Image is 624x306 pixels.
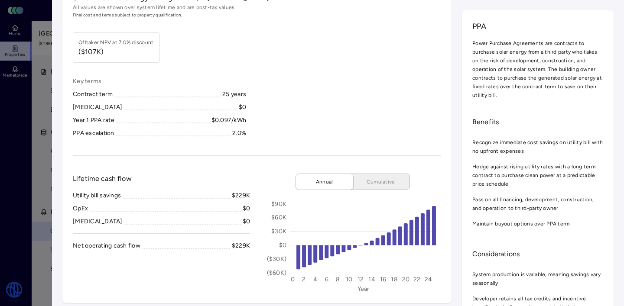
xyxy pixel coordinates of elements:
[472,219,603,228] span: Maintain buyout options over PPA term
[271,200,286,208] text: $90K
[472,162,603,188] span: Hedge against rising utility rates with a long term contract to purchase clean power at a predict...
[325,276,328,283] text: 6
[73,12,441,19] span: Final cost and terms subject to property qualification.
[336,276,340,283] text: 8
[73,103,123,112] div: [MEDICAL_DATA]
[267,255,287,263] text: ($30K)
[402,276,410,283] text: 20
[472,270,603,287] span: System production is variable, meaning savings vary seasonally
[472,113,603,131] div: Benefits
[78,47,153,57] span: ($107K)
[73,77,246,86] span: Key terms
[303,177,346,186] span: Annual
[73,129,114,138] div: PPA escalation
[313,276,317,283] text: 4
[271,228,286,235] text: $30K
[357,285,370,293] text: Year
[472,21,603,32] span: PPA
[73,90,113,99] div: Contract term
[472,39,603,100] span: Power Purchase Agreements are contracts to purchase solar energy from a third party who takes on ...
[73,191,121,200] div: Utility bill savings
[346,276,353,283] text: 10
[73,241,140,251] div: Net operating cash flow
[472,245,603,263] div: Considerations
[73,174,132,184] span: Lifetime cash flow
[279,242,287,249] text: $0
[232,191,250,200] div: $229K
[78,38,153,47] div: Offtaker NPV at 7.0% discount
[232,129,246,138] div: 2.0%
[267,269,287,277] text: ($60K)
[222,90,246,99] div: 25 years
[368,276,375,283] text: 14
[380,276,387,283] text: 16
[359,177,403,186] span: Cumulative
[391,276,398,283] text: 18
[232,241,250,251] div: $229K
[73,217,123,226] div: [MEDICAL_DATA]
[239,103,247,112] div: $0
[211,116,247,125] div: $0.097/kWh
[302,276,305,283] text: 2
[357,276,364,283] text: 12
[425,276,432,283] text: 24
[271,214,286,221] text: $60K
[73,3,441,12] span: All values are shown over system lifetime and are post-tax values.
[472,138,603,155] span: Recognize immediate cost savings on utility bill with no upfront expenses
[73,116,114,125] div: Year 1 PPA rate
[243,204,250,213] div: $0
[413,276,421,283] text: 22
[243,217,250,226] div: $0
[291,276,295,283] text: 0
[472,195,603,213] span: Pass on all financing, development, construction, and operation to third-party owner
[73,204,88,213] div: OpEx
